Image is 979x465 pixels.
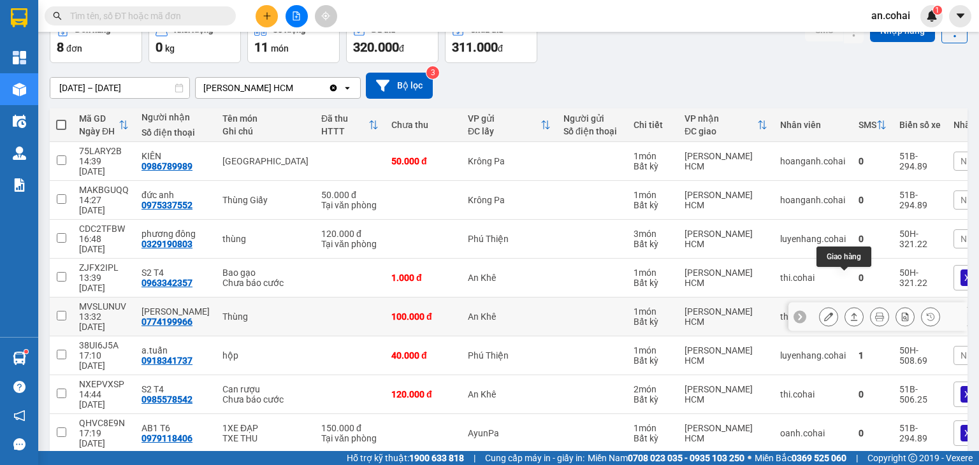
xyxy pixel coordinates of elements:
[452,39,498,55] span: 311.000
[222,126,308,136] div: Ghi chú
[66,43,82,54] span: đơn
[79,340,129,350] div: 38UI6J5A
[926,10,938,22] img: icon-new-feature
[156,39,163,55] span: 0
[634,317,672,327] div: Bất kỳ
[634,161,672,171] div: Bất kỳ
[634,433,672,443] div: Bất kỳ
[859,428,887,438] div: 0
[391,350,455,361] div: 40.000 đ
[755,451,846,465] span: Miền Bắc
[685,151,767,171] div: [PERSON_NAME] HCM
[468,350,551,361] div: Phú Thiện
[11,8,27,27] img: logo-vxr
[685,345,767,366] div: [PERSON_NAME] HCM
[685,229,767,249] div: [PERSON_NAME] HCM
[328,83,338,93] svg: Clear value
[271,43,289,54] span: món
[342,83,352,93] svg: open
[468,389,551,399] div: An Khê
[861,8,920,24] span: an.cohai
[79,273,129,293] div: 13:39 [DATE]
[79,311,129,332] div: 13:32 [DATE]
[141,394,192,404] div: 0985578542
[685,423,767,443] div: [PERSON_NAME] HCM
[321,113,368,124] div: Đã thu
[70,9,221,23] input: Tìm tên, số ĐT hoặc mã đơn
[634,423,672,433] div: 1 món
[79,350,129,371] div: 17:10 [DATE]
[286,5,308,27] button: file-add
[222,156,308,166] div: TX
[685,306,767,327] div: [PERSON_NAME] HCM
[859,350,887,361] div: 1
[222,311,308,322] div: Thùng
[468,311,551,322] div: An Khê
[315,5,337,27] button: aim
[141,433,192,443] div: 0979118406
[222,234,308,244] div: thùng
[899,268,941,288] div: 50H-321.22
[780,273,846,283] div: thi.cohai
[468,428,551,438] div: AyunPa
[24,350,28,354] sup: 1
[780,120,846,130] div: Nhân viên
[79,301,129,311] div: MVSLUNUV
[685,113,757,124] div: VP nhận
[588,451,744,465] span: Miền Nam
[79,195,129,215] div: 14:27 [DATE]
[498,43,503,54] span: đ
[366,73,433,99] button: Bộ lọc
[409,453,464,463] strong: 1900 633 818
[780,350,846,361] div: luyenhang.cohai
[899,384,941,404] div: 51B-506.25
[141,384,210,394] div: S2 T4
[141,423,210,433] div: AB1 T6
[13,438,25,450] span: message
[79,389,129,410] div: 14:44 [DATE]
[780,156,846,166] div: hoanganh.cohai
[391,156,455,166] div: 50.000 đ
[141,190,210,200] div: đức anh
[79,126,119,136] div: Ngày ĐH
[79,185,129,195] div: MAKBGUQQ
[13,147,26,160] img: warehouse-icon
[634,151,672,161] div: 1 món
[399,43,404,54] span: đ
[321,11,330,20] span: aim
[908,454,917,462] span: copyright
[485,451,584,465] span: Cung cấp máy in - giấy in:
[346,17,439,63] button: Đã thu320.000đ
[141,161,192,171] div: 0986789989
[685,384,767,404] div: [PERSON_NAME] HCM
[859,195,887,205] div: 0
[461,108,557,142] th: Toggle SortBy
[321,239,379,249] div: Tại văn phòng
[634,120,672,130] div: Chi tiết
[859,389,887,399] div: 0
[79,379,129,389] div: NXEPVXSP
[474,451,475,465] span: |
[634,394,672,404] div: Bất kỳ
[141,127,210,138] div: Số điện thoại
[79,234,129,254] div: 16:48 [DATE]
[321,200,379,210] div: Tại văn phòng
[468,126,540,136] div: ĐC lấy
[321,433,379,443] div: Tại văn phòng
[222,268,308,278] div: Bao gạo
[634,268,672,278] div: 1 món
[247,17,340,63] button: Số lượng11món
[222,350,308,361] div: hộp
[256,5,278,27] button: plus
[321,190,379,200] div: 50.000 đ
[141,306,210,317] div: Linh
[819,307,838,326] div: Sửa đơn hàng
[468,273,551,283] div: An Khê
[141,268,210,278] div: S2 T4
[141,151,210,161] div: KIÊN
[780,311,846,322] div: thi.cohai
[859,156,887,166] div: 0
[353,39,399,55] span: 320.000
[933,6,942,15] sup: 1
[50,17,142,63] button: Đơn hàng8đơn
